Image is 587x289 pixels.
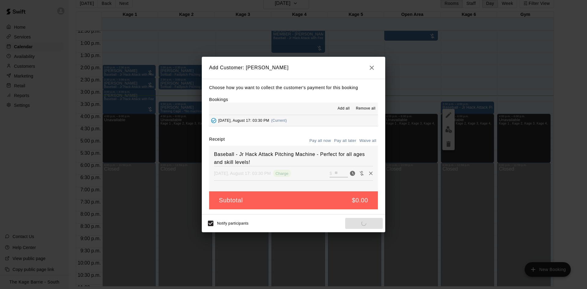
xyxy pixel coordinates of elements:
button: Add all [334,104,353,114]
h5: $0.00 [352,196,368,204]
span: Notify participants [217,221,249,226]
h2: Add Customer: [PERSON_NAME] [202,57,385,79]
h5: Subtotal [219,196,243,204]
button: Added - Collect Payment [209,116,218,125]
label: Bookings [209,97,228,102]
button: Remove all [353,104,378,114]
button: Added - Collect Payment[DATE], August 17: 03:30 PM(Current) [209,115,378,126]
p: Choose how you want to collect the customer's payment for this booking [209,84,378,92]
span: [DATE], August 17: 03:30 PM [218,118,269,123]
button: Remove [366,169,375,178]
button: Pay all later [333,136,358,146]
span: Pay now [348,171,357,176]
button: Waive all [358,136,378,146]
h6: Baseball - Jr Hack Attack Pitching Machine - Perfect for all ages and skill levels! [214,150,373,166]
span: (Current) [271,118,287,123]
span: Waive payment [357,171,366,176]
button: Pay all now [308,136,333,146]
p: [DATE], August 17: 03:30 PM [214,170,271,176]
span: Remove all [356,106,375,112]
label: Receipt [209,136,225,146]
span: Add all [338,106,350,112]
p: $ [330,170,332,176]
